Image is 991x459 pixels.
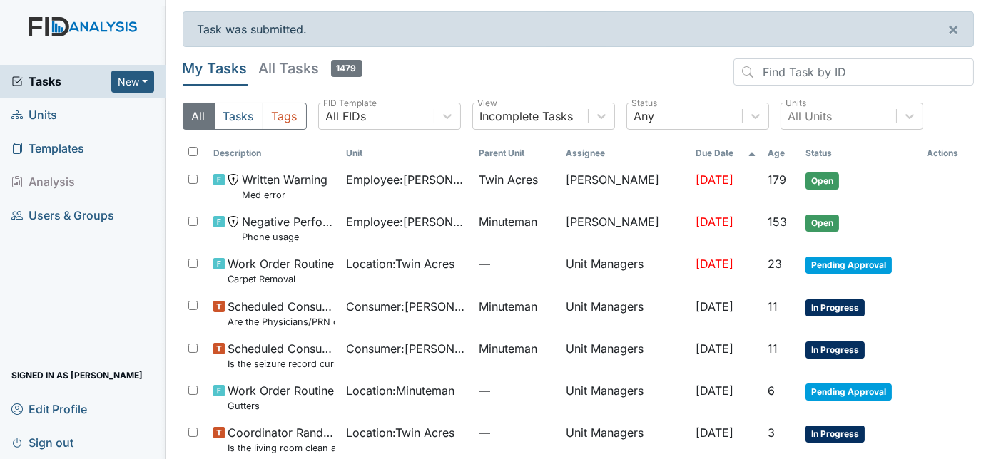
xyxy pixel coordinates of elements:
span: Edit Profile [11,398,87,420]
span: 23 [768,257,782,271]
span: Location : Minuteman [346,382,454,399]
span: [DATE] [696,341,733,356]
span: 153 [768,215,787,229]
small: Gutters [228,399,334,413]
h5: My Tasks [183,58,248,78]
div: Type filter [183,103,307,130]
span: Users & Groups [11,205,114,227]
th: Assignee [560,141,690,165]
button: All [183,103,215,130]
input: Toggle All Rows Selected [188,147,198,156]
div: Incomplete Tasks [480,108,574,125]
span: [DATE] [696,215,733,229]
span: 11 [768,341,778,356]
th: Toggle SortBy [473,141,561,165]
div: Any [634,108,655,125]
small: Is the living room clean and in good repair? [228,441,335,455]
span: 1479 [331,60,362,77]
button: New [111,71,154,93]
span: Work Order Routine Gutters [228,382,334,413]
th: Toggle SortBy [340,141,473,165]
span: Pending Approval [805,383,892,401]
span: 6 [768,383,775,398]
small: Phone usage [242,230,335,244]
span: Minuteman [479,298,537,315]
span: Pending Approval [805,257,892,274]
span: Units [11,104,57,126]
span: — [479,255,555,272]
small: Med error [242,188,327,202]
td: Unit Managers [560,249,690,292]
span: 179 [768,172,786,187]
span: 3 [768,426,775,440]
th: Actions [921,141,974,165]
span: — [479,424,555,441]
span: Open [805,215,839,232]
td: Unit Managers [560,334,690,376]
span: Negative Performance Review Phone usage [242,213,335,244]
th: Toggle SortBy [690,141,761,165]
button: Tasks [214,103,263,130]
span: In Progress [805,299,865,316]
span: Minuteman [479,340,537,357]
span: Consumer : [PERSON_NAME] [346,298,467,315]
span: In Progress [805,426,865,443]
span: Scheduled Consumer Chart Review Are the Physicians/PRN orders updated every 90 days? [228,298,335,329]
span: Work Order Routine Carpet Removal [228,255,334,286]
span: Signed in as [PERSON_NAME] [11,364,143,386]
span: Consumer : [PERSON_NAME] [346,340,467,357]
span: Employee : [PERSON_NAME] [346,171,467,188]
div: Task was submitted. [183,11,975,47]
th: Toggle SortBy [762,141,800,165]
a: Tasks [11,73,111,90]
button: Tags [263,103,307,130]
span: Employee : [PERSON_NAME][GEOGRAPHIC_DATA] [346,213,467,230]
span: 11 [768,299,778,314]
span: [DATE] [696,257,733,271]
span: Sign out [11,431,73,453]
span: [DATE] [696,383,733,398]
span: Location : Twin Acres [346,255,454,272]
span: Location : Twin Acres [346,424,454,441]
small: Is the seizure record current? [228,357,335,371]
td: Unit Managers [560,292,690,334]
h5: All Tasks [259,58,362,78]
td: [PERSON_NAME] [560,207,690,249]
span: In Progress [805,341,865,359]
span: [DATE] [696,299,733,314]
span: — [479,382,555,399]
span: Coordinator Random Is the living room clean and in good repair? [228,424,335,455]
span: Scheduled Consumer Chart Review Is the seizure record current? [228,340,335,371]
input: Find Task by ID [733,58,974,86]
span: [DATE] [696,426,733,440]
span: Open [805,172,839,190]
span: Twin Acres [479,171,538,188]
td: [PERSON_NAME] [560,165,690,207]
div: All FIDs [326,108,367,125]
th: Toggle SortBy [800,141,921,165]
span: [DATE] [696,172,733,187]
th: Toggle SortBy [208,141,340,165]
div: All Units [788,108,833,125]
span: Minuteman [479,213,537,230]
span: Templates [11,138,84,160]
td: Unit Managers [560,376,690,418]
small: Carpet Removal [228,272,334,286]
span: Written Warning Med error [242,171,327,202]
small: Are the Physicians/PRN orders updated every 90 days? [228,315,335,329]
button: × [933,12,973,46]
span: × [947,19,959,39]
